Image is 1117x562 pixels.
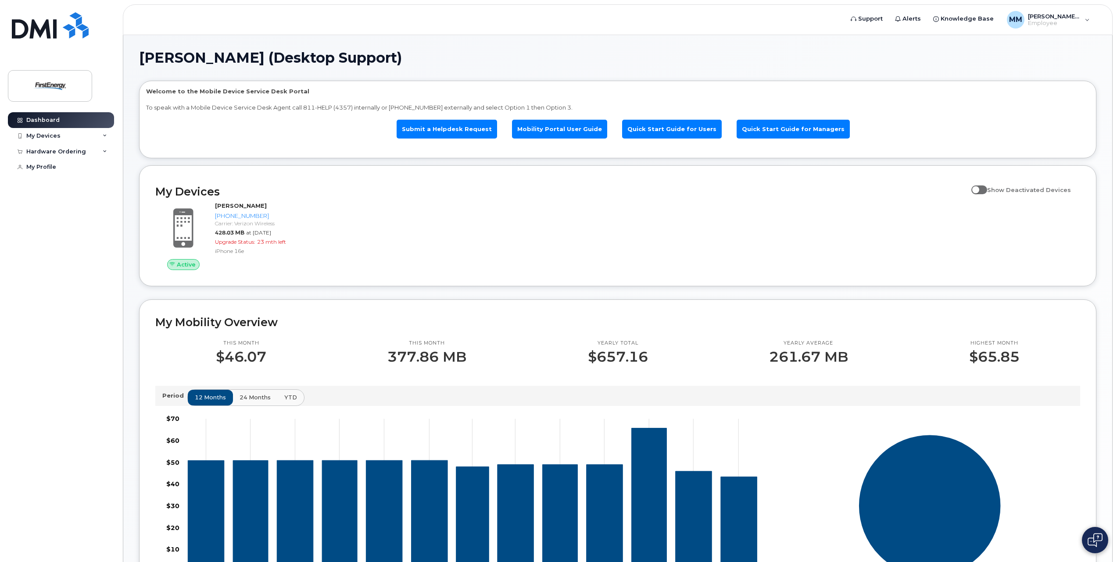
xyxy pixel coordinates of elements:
[971,181,978,189] input: Show Deactivated Devices
[769,349,848,365] p: 261.67 MB
[969,349,1020,365] p: $65.85
[512,120,607,139] a: Mobility Portal User Guide
[737,120,850,139] a: Quick Start Guide for Managers
[284,393,297,402] span: YTD
[146,103,1089,112] p: To speak with a Mobile Device Service Desk Agent call 811-HELP (4357) internally or [PHONE_NUMBER...
[155,185,967,198] h2: My Devices
[987,186,1071,193] span: Show Deactivated Devices
[215,247,375,255] div: iPhone 16e
[166,459,179,466] tspan: $50
[387,340,466,347] p: This month
[397,120,497,139] a: Submit a Helpdesk Request
[166,415,179,423] tspan: $70
[215,202,267,209] strong: [PERSON_NAME]
[257,238,286,245] span: 23 mth left
[215,220,375,227] div: Carrier: Verizon Wireless
[216,340,266,347] p: This month
[166,502,179,510] tspan: $30
[588,349,648,365] p: $657.16
[216,349,266,365] p: $46.07
[622,120,722,139] a: Quick Start Guide for Users
[588,340,648,347] p: Yearly total
[1088,533,1103,547] img: Open chat
[177,260,196,269] span: Active
[246,229,271,236] span: at [DATE]
[146,87,1089,96] p: Welcome to the Mobile Device Service Desk Portal
[215,229,244,236] span: 428.03 MB
[166,545,179,553] tspan: $10
[769,340,848,347] p: Yearly average
[139,51,402,64] span: [PERSON_NAME] (Desktop Support)
[387,349,466,365] p: 377.86 MB
[166,480,179,488] tspan: $40
[969,340,1020,347] p: Highest month
[162,391,187,400] p: Period
[155,202,379,270] a: Active[PERSON_NAME][PHONE_NUMBER]Carrier: Verizon Wireless428.03 MBat [DATE]Upgrade Status:23 mth...
[215,212,375,220] div: [PHONE_NUMBER]
[166,437,179,445] tspan: $60
[155,316,1080,329] h2: My Mobility Overview
[240,393,271,402] span: 24 months
[166,524,179,532] tspan: $20
[215,238,255,245] span: Upgrade Status:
